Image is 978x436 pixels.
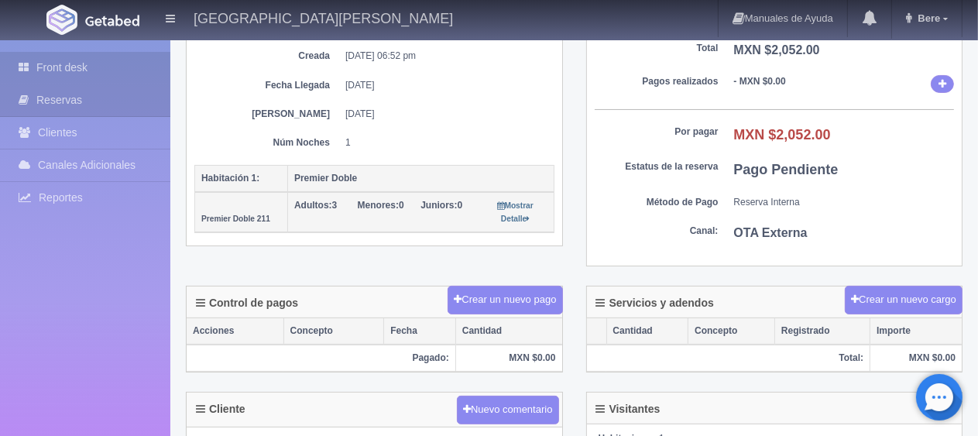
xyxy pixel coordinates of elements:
th: Cantidad [606,318,688,345]
b: Pago Pendiente [734,162,839,177]
b: MXN $2,052.00 [734,43,820,57]
strong: Adultos: [294,200,332,211]
img: Getabed [85,15,139,26]
dt: Pagos realizados [595,75,719,88]
h4: Servicios y adendos [596,297,714,309]
b: Habitación 1: [201,173,259,184]
dt: [PERSON_NAME] [206,108,330,121]
th: Acciones [187,318,283,345]
dd: [DATE] 06:52 pm [345,50,543,63]
dt: Fecha Llegada [206,79,330,92]
dt: Creada [206,50,330,63]
th: Concepto [283,318,384,345]
span: 3 [294,200,337,211]
strong: Menores: [358,200,399,211]
img: Getabed [46,5,77,35]
dd: 1 [345,136,543,149]
th: Premier Doble [288,165,554,192]
th: Cantidad [455,318,561,345]
th: Registrado [774,318,870,345]
dd: Reserva Interna [734,196,955,209]
dt: Por pagar [595,125,719,139]
th: Concepto [688,318,775,345]
dt: Estatus de la reserva [595,160,719,173]
strong: Juniors: [420,200,457,211]
th: Importe [870,318,962,345]
span: 0 [420,200,462,211]
button: Nuevo comentario [457,396,559,424]
span: 0 [358,200,404,211]
button: Crear un nuevo pago [448,286,562,314]
th: MXN $0.00 [455,345,561,372]
h4: [GEOGRAPHIC_DATA][PERSON_NAME] [194,8,453,27]
a: Mostrar Detalle [498,200,534,224]
dt: Total [595,42,719,55]
dd: [DATE] [345,108,543,121]
b: - MXN $0.00 [734,76,786,87]
small: Mostrar Detalle [498,201,534,223]
dt: Canal: [595,225,719,238]
dt: Núm Noches [206,136,330,149]
dd: [DATE] [345,79,543,92]
b: OTA Externa [734,226,808,239]
dt: Método de Pago [595,196,719,209]
h4: Visitantes [596,403,661,415]
th: Fecha [384,318,456,345]
th: MXN $0.00 [870,345,962,372]
small: Premier Doble 211 [201,215,270,223]
b: MXN $2,052.00 [734,127,831,142]
button: Crear un nuevo cargo [845,286,963,314]
span: Bere [914,12,940,24]
h4: Cliente [196,403,245,415]
h4: Control de pagos [196,297,298,309]
th: Total: [587,345,870,372]
th: Pagado: [187,345,455,372]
